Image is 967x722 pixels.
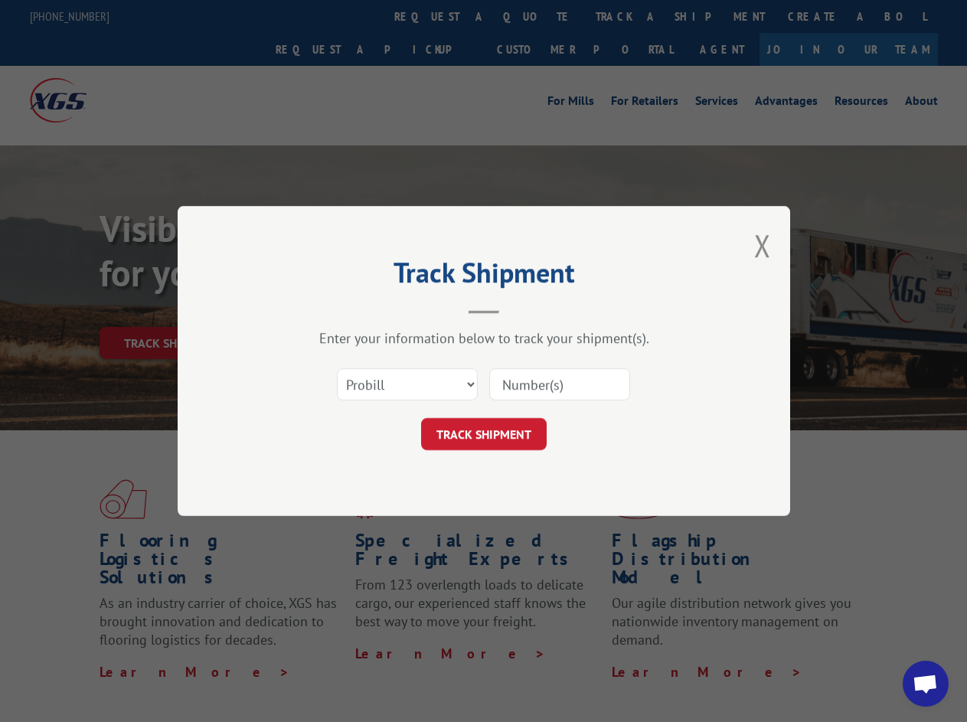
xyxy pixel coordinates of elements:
a: Open chat [903,661,949,707]
div: Enter your information below to track your shipment(s). [254,329,714,347]
input: Number(s) [489,368,630,400]
button: TRACK SHIPMENT [421,418,547,450]
button: Close modal [754,225,771,266]
h2: Track Shipment [254,262,714,291]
